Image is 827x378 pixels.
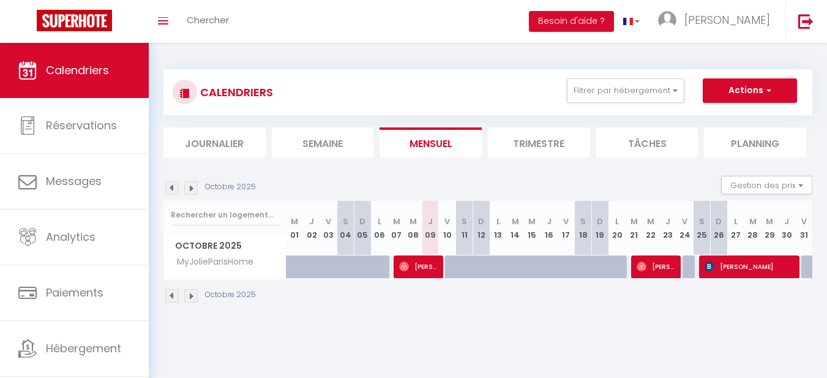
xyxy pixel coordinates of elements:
[798,13,814,29] img: logout
[507,201,524,255] th: 14
[393,216,400,227] abbr: M
[658,11,676,29] img: ...
[703,78,797,103] button: Actions
[524,201,541,255] th: 15
[478,216,484,227] abbr: D
[378,216,381,227] abbr: L
[286,201,304,255] th: 01
[575,201,592,255] th: 18
[626,201,643,255] th: 21
[320,201,337,255] th: 03
[694,201,711,255] th: 25
[371,201,388,255] th: 06
[567,78,684,103] button: Filtrer par hébergement
[547,216,552,227] abbr: J
[716,216,722,227] abbr: D
[428,216,433,227] abbr: J
[354,201,371,255] th: 05
[699,216,705,227] abbr: S
[164,237,286,255] span: Octobre 2025
[591,201,608,255] th: 19
[512,216,519,227] abbr: M
[563,216,569,227] abbr: V
[272,127,374,157] li: Semaine
[326,216,331,227] abbr: V
[704,127,806,157] li: Planning
[359,216,365,227] abbr: D
[488,127,590,157] li: Trimestre
[410,216,417,227] abbr: M
[541,201,558,255] th: 16
[405,201,422,255] th: 08
[343,216,348,227] abbr: S
[197,78,273,106] h3: CALENDRIERS
[665,216,670,227] abbr: J
[303,201,320,255] th: 02
[596,127,698,157] li: Tâches
[647,216,654,227] abbr: M
[163,127,266,157] li: Journalier
[337,201,354,255] th: 04
[380,127,482,157] li: Mensuel
[721,176,812,194] button: Gestion des prix
[46,285,103,300] span: Paiements
[784,216,789,227] abbr: J
[766,216,773,227] abbr: M
[205,181,256,193] p: Octobre 2025
[46,341,121,356] span: Hébergement
[37,10,112,31] img: Super Booking
[166,255,256,269] span: MyJolieParisHome
[643,201,660,255] th: 22
[676,201,694,255] th: 24
[597,216,603,227] abbr: D
[778,201,795,255] th: 30
[456,201,473,255] th: 11
[762,201,779,255] th: 29
[187,13,229,26] span: Chercher
[399,255,439,278] span: [PERSON_NAME]
[795,201,812,255] th: 31
[462,216,467,227] abbr: S
[528,216,536,227] abbr: M
[631,216,638,227] abbr: M
[46,173,102,189] span: Messages
[682,216,687,227] abbr: V
[496,216,500,227] abbr: L
[659,201,676,255] th: 23
[608,201,626,255] th: 20
[710,201,727,255] th: 26
[422,201,439,255] th: 09
[637,255,676,278] span: [PERSON_NAME]
[444,216,450,227] abbr: V
[801,216,807,227] abbr: V
[727,201,744,255] th: 27
[558,201,575,255] th: 17
[473,201,490,255] th: 12
[744,201,762,255] th: 28
[46,118,117,133] span: Réservations
[46,62,109,78] span: Calendriers
[439,201,456,255] th: 10
[171,204,279,226] input: Rechercher un logement...
[580,216,586,227] abbr: S
[705,255,796,278] span: [PERSON_NAME]
[205,289,256,301] p: Octobre 2025
[309,216,314,227] abbr: J
[291,216,298,227] abbr: M
[388,201,405,255] th: 07
[734,216,738,227] abbr: L
[529,11,614,32] button: Besoin d'aide ?
[615,216,619,227] abbr: L
[749,216,757,227] abbr: M
[490,201,507,255] th: 13
[46,229,95,244] span: Analytics
[684,12,770,28] span: [PERSON_NAME]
